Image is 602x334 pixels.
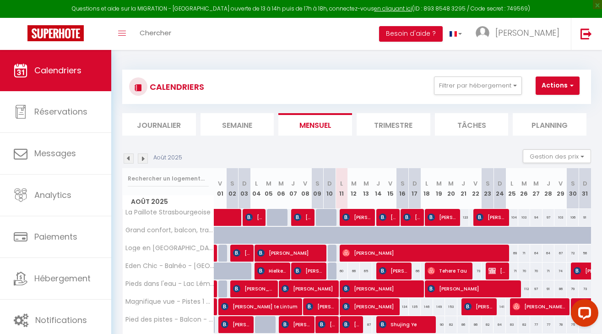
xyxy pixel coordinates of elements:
[242,179,247,188] abbr: D
[214,168,227,209] th: 01
[27,25,84,41] img: Super Booking
[421,298,433,315] div: 146
[457,316,470,333] div: 86
[469,18,571,50] a: ... [PERSON_NAME]
[140,28,171,38] span: Chercher
[554,263,567,279] div: 74
[409,168,421,209] th: 17
[506,316,518,333] div: 83
[579,168,591,209] th: 31
[340,179,343,188] abbr: L
[342,298,396,315] span: [PERSON_NAME]
[495,27,559,38] span: [PERSON_NAME]
[372,168,385,209] th: 14
[547,179,550,188] abbr: J
[482,168,494,209] th: 23
[34,65,81,76] span: Calendriers
[128,170,209,187] input: Rechercher un logement...
[124,227,216,234] span: Grand confort, balcon, tram 2 min ctre ville 8 min
[34,273,91,284] span: Hébergement
[123,195,214,208] span: Août 2025
[299,168,311,209] th: 08
[428,280,518,297] span: [PERSON_NAME]
[257,244,323,262] span: [PERSON_NAME]
[513,113,586,136] li: Planning
[255,179,258,188] abbr: L
[579,245,591,262] div: 56
[542,280,555,297] div: 91
[336,168,348,209] th: 11
[506,245,518,262] div: 69
[348,168,360,209] th: 12
[518,316,531,333] div: 82
[34,231,77,242] span: Paiements
[542,168,555,209] th: 28
[476,208,505,226] span: [PERSON_NAME]
[457,168,470,209] th: 21
[488,262,505,279] span: [PERSON_NAME]
[294,208,310,226] span: [PERSON_NAME]
[294,262,323,279] span: [PERSON_NAME]
[530,263,542,279] div: 70
[542,245,555,262] div: 64
[457,209,470,226] div: 123
[494,316,506,333] div: 84
[342,244,507,262] span: [PERSON_NAME]
[318,316,335,333] span: [PERSON_NAME]
[530,316,542,333] div: 77
[554,280,567,297] div: 86
[250,168,263,209] th: 04
[124,209,211,216] span: La Paillote Strasbourgeoise
[379,208,396,226] span: [PERSON_NAME]
[567,168,579,209] th: 30
[379,316,433,333] span: Shujing Ye
[211,280,215,298] a: [PERSON_NAME]
[428,262,469,279] span: Tehere Tau
[421,168,433,209] th: 18
[564,296,602,334] iframe: LiveChat chat widget
[464,298,493,315] span: [PERSON_NAME]
[567,280,579,297] div: 79
[461,179,465,188] abbr: J
[384,168,396,209] th: 15
[469,168,482,209] th: 22
[542,316,555,333] div: 77
[567,209,579,226] div: 106
[363,179,369,188] abbr: M
[536,77,580,95] button: Actions
[579,209,591,226] div: 91
[278,113,352,136] li: Mensuel
[287,168,299,209] th: 07
[435,113,509,136] li: Tâches
[342,208,371,226] span: [PERSON_NAME]
[412,179,417,188] abbr: D
[409,298,421,315] div: 135
[401,179,405,188] abbr: S
[530,280,542,297] div: 97
[494,298,506,315] div: 141
[257,262,286,279] span: Hielke Bijlsma
[445,298,457,315] div: 153
[425,179,428,188] abbr: L
[133,18,178,50] a: Chercher
[230,179,234,188] abbr: S
[523,149,591,163] button: Gestion des prix
[374,5,412,12] a: en cliquant ici
[469,263,482,279] div: 73
[122,113,196,136] li: Journalier
[409,263,421,279] div: 66
[530,168,542,209] th: 27
[124,316,216,323] span: Pied des pistes - Balcon - Chiens bienvenus
[506,209,518,226] div: 104
[554,245,567,262] div: 67
[275,168,287,209] th: 06
[428,208,456,226] span: [PERSON_NAME]
[351,179,357,188] abbr: M
[34,148,76,159] span: Messages
[433,298,445,315] div: 149
[327,179,332,188] abbr: D
[311,168,324,209] th: 09
[583,179,587,188] abbr: D
[218,179,222,188] abbr: V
